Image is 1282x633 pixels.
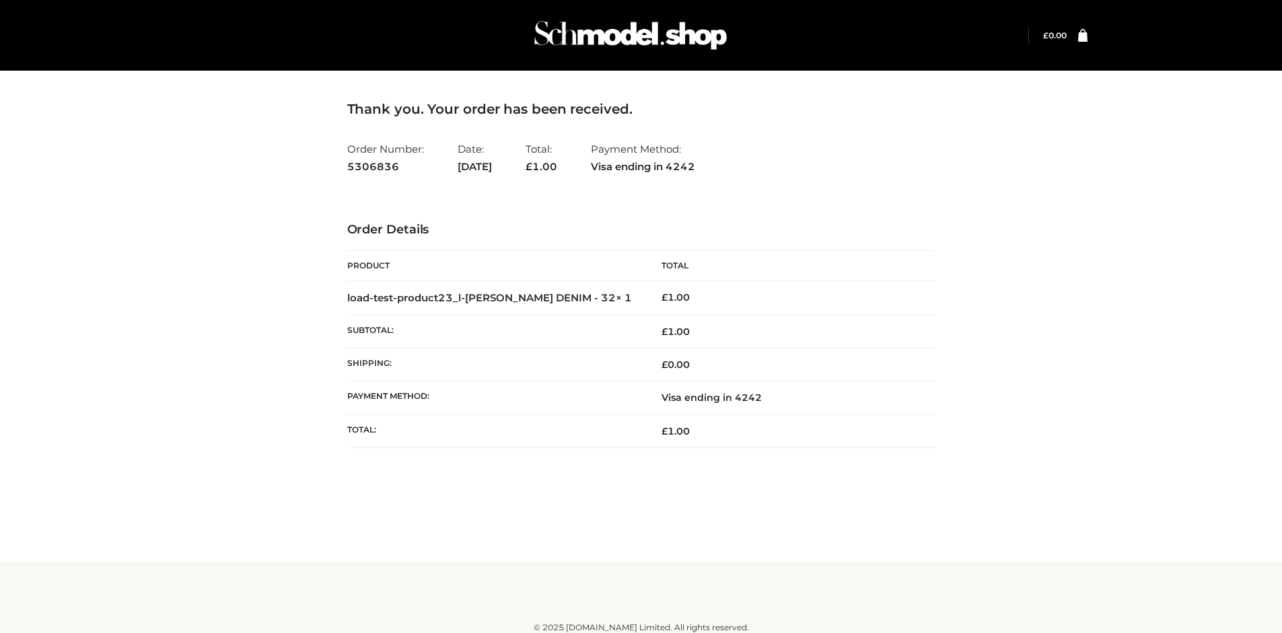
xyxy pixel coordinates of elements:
[662,326,668,338] span: £
[347,348,641,381] th: Shipping:
[1043,30,1067,40] bdi: 0.00
[662,359,690,371] bdi: 0.00
[530,9,732,62] img: Schmodel Admin 964
[662,326,690,338] span: 1.00
[347,223,935,237] h3: Order Details
[641,251,935,281] th: Total
[1043,30,1048,40] span: £
[591,158,695,176] strong: Visa ending in 4242
[662,359,668,371] span: £
[347,381,641,414] th: Payment method:
[526,137,557,178] li: Total:
[347,137,424,178] li: Order Number:
[347,158,424,176] strong: 5306836
[662,291,690,303] bdi: 1.00
[526,160,532,173] span: £
[347,101,935,117] h3: Thank you. Your order has been received.
[662,425,668,437] span: £
[1043,30,1067,40] a: £0.00
[347,251,641,281] th: Product
[662,425,690,437] span: 1.00
[526,160,557,173] span: 1.00
[347,414,641,447] th: Total:
[591,137,695,178] li: Payment Method:
[458,158,492,176] strong: [DATE]
[458,137,492,178] li: Date:
[347,291,632,304] strong: load-test-product23_l-[PERSON_NAME] DENIM - 32
[641,381,935,414] td: Visa ending in 4242
[347,315,641,348] th: Subtotal:
[616,291,632,304] strong: × 1
[662,291,668,303] span: £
